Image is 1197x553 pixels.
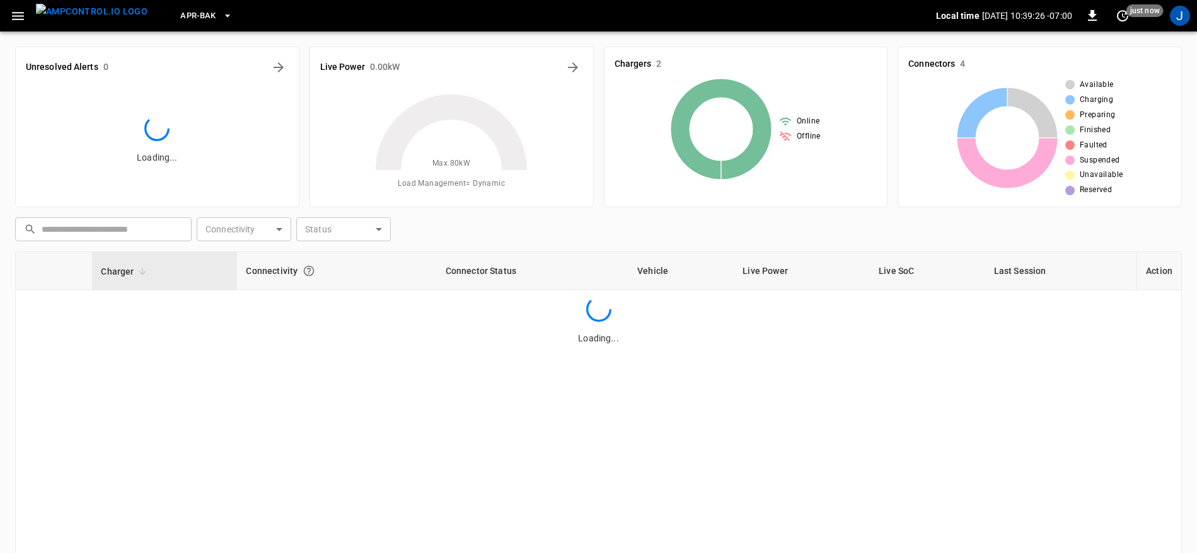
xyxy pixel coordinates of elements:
h6: Connectors [908,57,955,71]
span: Load Management = Dynamic [398,178,505,190]
p: [DATE] 10:39:26 -07:00 [982,9,1072,22]
h6: Live Power [320,60,365,74]
th: Action [1136,252,1181,290]
span: Online [797,115,819,128]
span: Reserved [1080,184,1112,197]
th: Connector Status [437,252,629,290]
button: Energy Overview [563,57,583,77]
th: Vehicle [628,252,734,290]
span: APR-BAK [180,9,216,23]
h6: Chargers [615,57,652,71]
button: set refresh interval [1113,6,1133,26]
span: Max. 80 kW [432,157,470,170]
span: Charging [1080,94,1113,106]
span: just now [1126,4,1164,17]
div: Connectivity [246,259,427,282]
span: Loading... [137,152,177,162]
span: Faulted [1080,139,1107,152]
span: Suspended [1080,154,1120,167]
span: Preparing [1080,109,1116,122]
span: Available [1080,79,1114,91]
span: Charger [101,264,150,279]
button: All Alerts [269,57,289,77]
h6: 4 [960,57,965,71]
th: Live Power [734,252,870,290]
span: Finished [1080,124,1111,137]
span: Offline [797,130,821,143]
p: Local time [936,9,980,22]
th: Last Session [985,252,1136,290]
h6: Unresolved Alerts [26,60,98,74]
span: Unavailable [1080,169,1123,181]
h6: 2 [656,57,661,71]
button: Connection between the charger and our software. [298,259,320,282]
h6: 0 [103,60,108,74]
th: Live SoC [870,252,985,290]
div: profile-icon [1170,6,1190,26]
span: Loading... [578,333,618,343]
h6: 0.00 kW [370,60,400,74]
button: APR-BAK [175,4,238,28]
img: ampcontrol.io logo [36,4,147,20]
